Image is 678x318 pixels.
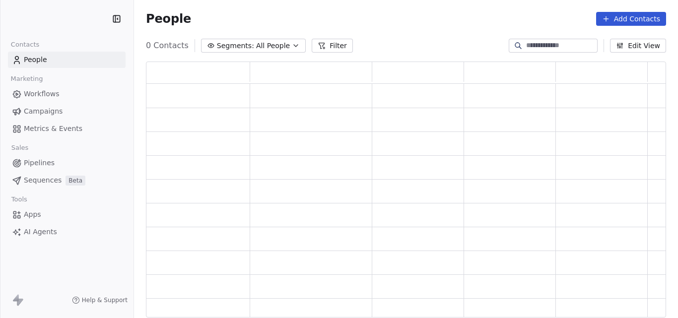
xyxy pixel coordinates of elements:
span: People [24,55,47,65]
a: Apps [8,206,126,223]
span: Metrics & Events [24,124,82,134]
span: 0 Contacts [146,40,189,52]
span: Workflows [24,89,60,99]
a: Workflows [8,86,126,102]
span: Tools [7,192,31,207]
span: AI Agents [24,227,57,237]
a: AI Agents [8,224,126,240]
a: SequencesBeta [8,172,126,189]
span: Marketing [6,71,47,86]
span: All People [256,41,290,51]
span: Apps [24,209,41,220]
span: Pipelines [24,158,55,168]
span: Beta [66,176,85,186]
span: Sales [7,140,33,155]
span: Contacts [6,37,44,52]
span: Segments: [217,41,254,51]
a: People [8,52,126,68]
button: Edit View [610,39,666,53]
a: Help & Support [72,296,128,304]
span: Help & Support [82,296,128,304]
span: Campaigns [24,106,63,117]
a: Campaigns [8,103,126,120]
button: Filter [312,39,353,53]
a: Metrics & Events [8,121,126,137]
span: People [146,11,191,26]
a: Pipelines [8,155,126,171]
span: Sequences [24,175,62,186]
button: Add Contacts [596,12,666,26]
